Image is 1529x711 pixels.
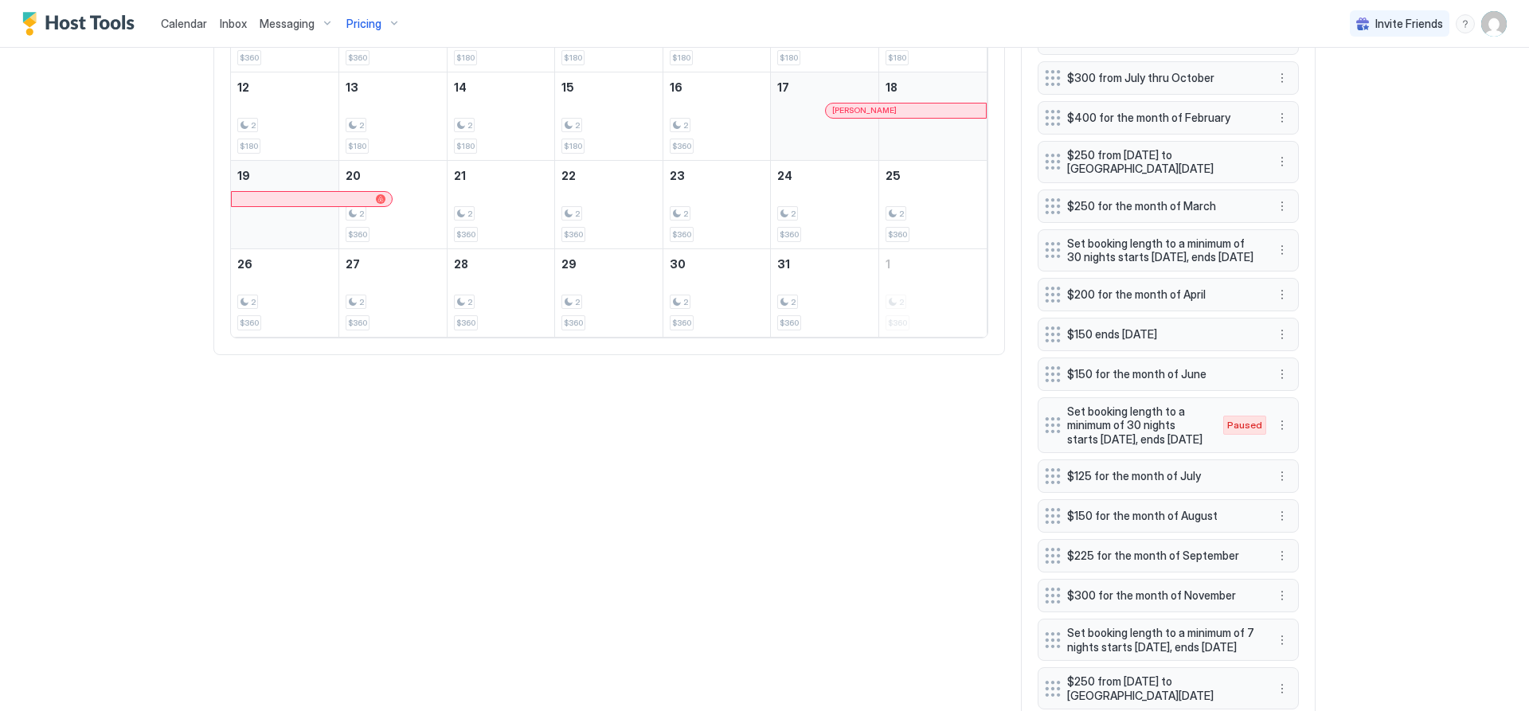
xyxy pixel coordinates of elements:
[672,53,690,63] span: $180
[1038,278,1299,311] div: $200 for the month of April menu
[777,80,789,94] span: 17
[1273,467,1292,486] button: More options
[1273,546,1292,565] div: menu
[878,248,987,337] td: November 1, 2025
[791,297,796,307] span: 2
[22,12,142,36] a: Host Tools Logo
[348,53,367,63] span: $360
[771,160,879,248] td: October 24, 2025
[575,120,580,131] span: 2
[1273,108,1292,127] button: More options
[564,229,583,240] span: $360
[1273,240,1292,260] div: menu
[771,248,879,337] td: October 31, 2025
[771,249,878,279] a: October 31, 2025
[456,318,475,328] span: $360
[575,209,580,219] span: 2
[467,209,472,219] span: 2
[1067,404,1207,447] span: Set booking length to a minimum of 30 nights starts [DATE], ends [DATE]
[251,120,256,131] span: 2
[240,141,258,151] span: $180
[672,229,691,240] span: $360
[663,248,771,337] td: October 30, 2025
[663,72,771,102] a: October 16, 2025
[1273,506,1292,525] div: menu
[555,72,663,102] a: October 15, 2025
[359,209,364,219] span: 2
[1067,588,1257,603] span: $300 for the month of November
[1067,199,1257,213] span: $250 for the month of March
[1227,418,1262,432] span: Paused
[672,141,691,151] span: $360
[1067,71,1257,85] span: $300 from July thru October
[1273,285,1292,304] button: More options
[561,169,576,182] span: 22
[777,257,790,271] span: 31
[771,72,879,160] td: October 17, 2025
[1273,152,1292,171] div: menu
[879,161,987,190] a: October 25, 2025
[879,72,987,102] a: October 18, 2025
[1038,357,1299,391] div: $150 for the month of June menu
[1273,197,1292,216] button: More options
[1273,679,1292,698] div: menu
[780,229,799,240] span: $360
[448,249,555,279] a: October 28, 2025
[260,17,315,31] span: Messaging
[1067,236,1257,264] span: Set booking length to a minimum of 30 nights starts [DATE], ends [DATE]
[237,80,249,94] span: 12
[359,120,364,131] span: 2
[888,53,906,63] span: $180
[1375,17,1443,31] span: Invite Friends
[1273,325,1292,344] button: More options
[467,297,472,307] span: 2
[879,249,987,279] a: November 1, 2025
[1038,459,1299,493] div: $125 for the month of July menu
[1067,111,1257,125] span: $400 for the month of February
[1273,631,1292,650] div: menu
[555,249,663,279] a: October 29, 2025
[348,141,366,151] span: $180
[237,169,250,182] span: 19
[561,80,574,94] span: 15
[561,257,577,271] span: 29
[1273,197,1292,216] div: menu
[780,53,798,63] span: $180
[1038,539,1299,572] div: $225 for the month of September menu
[780,318,799,328] span: $360
[1273,586,1292,605] button: More options
[456,229,475,240] span: $360
[555,72,663,160] td: October 15, 2025
[1273,365,1292,384] div: menu
[555,161,663,190] a: October 22, 2025
[448,72,555,102] a: October 14, 2025
[161,17,207,30] span: Calendar
[231,72,338,102] a: October 12, 2025
[1067,148,1257,176] span: $250 from [DATE] to [GEOGRAPHIC_DATA][DATE]
[1273,68,1292,88] div: menu
[1067,549,1257,563] span: $225 for the month of September
[339,249,447,279] a: October 27, 2025
[683,297,688,307] span: 2
[564,318,583,328] span: $360
[1038,61,1299,95] div: $300 from July thru October menu
[339,161,447,190] a: October 20, 2025
[670,80,682,94] span: 16
[1273,365,1292,384] button: More options
[237,257,252,271] span: 26
[1273,416,1292,435] div: menu
[161,15,207,32] a: Calendar
[346,169,361,182] span: 20
[231,72,339,160] td: October 12, 2025
[791,209,796,219] span: 2
[359,297,364,307] span: 2
[240,53,259,63] span: $360
[1273,546,1292,565] button: More options
[231,248,339,337] td: October 26, 2025
[1038,141,1299,183] div: $250 from [DATE] to [GEOGRAPHIC_DATA][DATE] menu
[339,72,447,102] a: October 13, 2025
[670,257,686,271] span: 30
[1273,325,1292,344] div: menu
[348,229,367,240] span: $360
[231,161,338,190] a: October 19, 2025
